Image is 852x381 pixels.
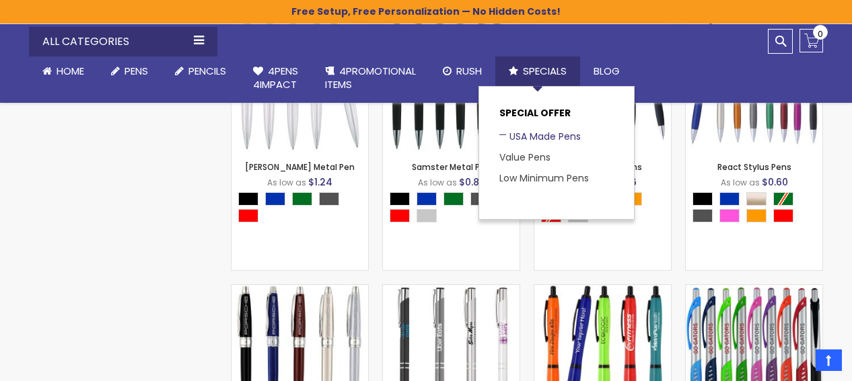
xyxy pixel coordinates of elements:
div: Red [390,209,410,222]
span: 4Pens 4impact [253,64,298,91]
div: Orange [746,209,767,222]
a: USA Made Pens [499,130,581,143]
a: Value Pens [499,151,551,164]
div: Red [773,209,793,222]
span: Rush [456,64,482,78]
div: Black [390,192,410,206]
div: Select A Color [390,192,520,226]
a: Home [29,56,98,86]
a: Pencils [162,56,240,86]
a: Lexus Stylus Pen [686,284,822,296]
div: Gunmetal [693,209,713,222]
span: Pencils [188,64,226,78]
a: Top [816,349,842,371]
a: Samster Metal Pen [412,161,491,173]
span: $0.60 [762,175,788,189]
span: As low as [418,177,457,188]
div: Red [238,209,258,222]
div: Champagne [746,192,767,206]
a: Senator Ballpoint Pen [232,284,368,296]
div: Black [693,192,713,206]
span: Home [57,64,84,78]
span: $0.88 [459,175,485,189]
div: Green [443,192,464,206]
div: Blue [719,192,740,206]
span: As low as [721,177,760,188]
div: Silver [417,209,437,222]
div: Select A Color [693,192,822,226]
a: Specials [495,56,580,86]
div: Gunmetal [470,192,491,206]
div: Black [238,192,258,206]
div: Pink [719,209,740,222]
span: 4PROMOTIONAL ITEMS [325,64,416,91]
span: Pens [125,64,148,78]
a: Neon-Bright Promo Pens - Special Offer [534,284,671,296]
span: As low as [267,177,306,188]
div: Select A Color [238,192,368,226]
p: SPECIAL OFFER [499,107,614,126]
div: Gunmetal [319,192,339,206]
a: Rush [429,56,495,86]
span: Specials [523,64,567,78]
div: Green [292,192,312,206]
div: Blue [417,192,437,206]
a: 0 [800,29,823,52]
span: 0 [818,28,823,40]
span: $1.24 [308,175,332,189]
a: 4PROMOTIONALITEMS [312,56,429,100]
a: [PERSON_NAME] Metal Pen [245,161,355,173]
span: Blog [594,64,620,78]
a: Blog [580,56,633,86]
a: React Stylus Pens [717,161,791,173]
a: 4Pens4impact [240,56,312,100]
a: Paradigm Custom Metal Pens - Screen Printed [383,284,520,296]
div: All Categories [29,27,217,56]
a: Low Minimum Pens [499,171,589,185]
a: Pens [98,56,162,86]
div: Blue [265,192,285,206]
